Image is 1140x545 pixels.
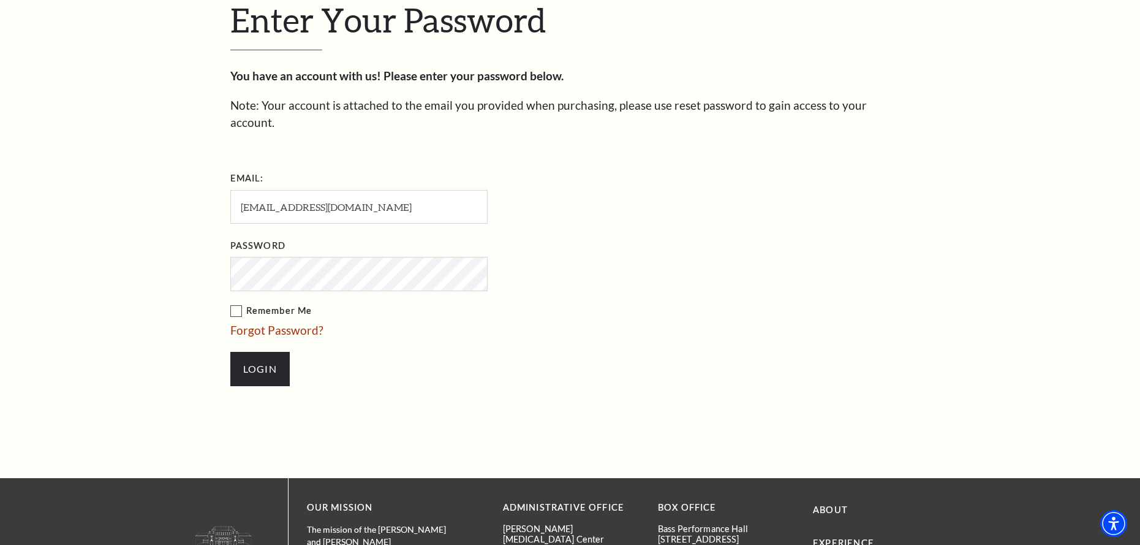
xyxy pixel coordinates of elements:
[503,500,640,516] p: Administrative Office
[503,524,640,545] p: [PERSON_NAME][MEDICAL_DATA] Center
[230,190,488,224] input: Required
[813,505,848,515] a: About
[230,97,910,132] p: Note: Your account is attached to the email you provided when purchasing, please use reset passwo...
[230,238,285,254] label: Password
[230,69,381,83] strong: You have an account with us!
[658,524,795,534] p: Bass Performance Hall
[658,534,795,544] p: [STREET_ADDRESS]
[230,323,323,337] a: Forgot Password?
[383,69,564,83] strong: Please enter your password below.
[230,303,610,319] label: Remember Me
[658,500,795,516] p: BOX OFFICE
[230,171,264,186] label: Email:
[230,352,290,386] input: Submit button
[1100,510,1127,537] div: Accessibility Menu
[307,500,460,516] p: OUR MISSION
